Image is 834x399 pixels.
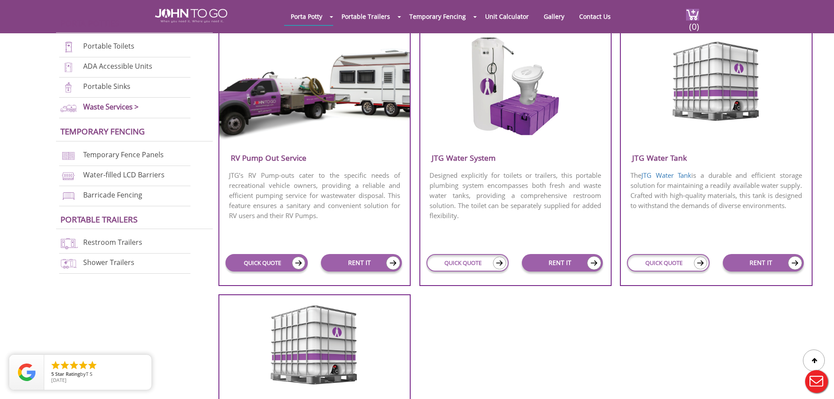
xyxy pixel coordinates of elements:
[426,254,509,272] a: QUICK QUOTE
[59,190,78,202] img: barricade-fencing-icon-new.png
[83,102,139,112] a: Waste Services >
[587,256,601,270] img: icon
[788,256,802,270] img: icon
[292,257,305,269] img: icon
[225,254,308,272] a: QUICK QUOTE
[621,169,811,212] p: The is a durable and efficient storage solution for maintaining a readily available water supply....
[267,301,362,385] img: water-tank-refills.png.webp
[59,102,78,114] img: waste-services-new.png
[50,360,61,371] li: 
[69,360,79,371] li: 
[83,237,142,247] a: Restroom Trailers
[60,214,137,225] a: Portable trailers
[420,151,611,165] h3: JTG Water System
[627,254,709,272] a: QUICK QUOTE
[686,9,699,21] img: cart a
[59,258,78,269] img: shower-trailers-new.png
[59,61,78,73] img: ADA-units-new.png
[641,171,691,180] a: JTG Water Tank
[694,257,707,269] img: icon
[51,371,54,377] span: 5
[689,14,699,32] span: (0)
[479,8,535,25] a: Unit Calculator
[83,170,165,180] a: Water-filled LCD Barriers
[83,190,142,200] a: Barricade Fencing
[420,169,611,222] p: Designed explicitly for toilets or trailers, this portable plumbing system encompasses both fresh...
[78,360,88,371] li: 
[723,254,804,272] a: RENT IT
[51,377,67,383] span: [DATE]
[83,82,130,92] a: Portable Sinks
[284,8,329,25] a: Porta Potty
[335,8,397,25] a: Portable Trailers
[59,41,78,53] img: portable-toilets-new.png
[87,360,98,371] li: 
[155,9,227,23] img: JOHN to go
[18,364,35,381] img: Review Rating
[386,256,400,270] img: icon
[537,8,571,25] a: Gallery
[60,18,119,28] a: Porta Potties
[60,126,145,137] a: Temporary Fencing
[55,371,80,377] span: Star Rating
[403,8,472,25] a: Temporary Fencing
[493,257,506,269] img: icon
[83,62,152,71] a: ADA Accessible Units
[621,151,811,165] h3: JTG Water Tank
[59,170,78,182] img: water-filled%20barriers-new.png
[522,254,603,272] a: RENT IT
[669,38,764,121] img: water-tank.png.webp
[83,258,134,267] a: Shower Trailers
[51,371,144,378] span: by
[469,38,562,137] img: fresh-water-system.png.webp
[59,150,78,162] img: chan-link-fencing-new.png
[321,254,402,272] a: RENT IT
[59,237,78,249] img: restroom-trailers-new.png
[219,169,410,222] p: JTG’s RV Pump-outs cater to the specific needs of recreational vehicle owners, providing a reliab...
[59,81,78,93] img: portable-sinks-new.png
[219,151,410,165] h3: RV Pump Out Service
[60,360,70,371] li: 
[86,371,92,377] span: T S
[573,8,617,25] a: Contact Us
[219,38,410,142] img: rv-pump-out.png.webp
[799,364,834,399] button: Live Chat
[83,42,134,51] a: Portable Toilets
[83,150,164,159] a: Temporary Fence Panels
